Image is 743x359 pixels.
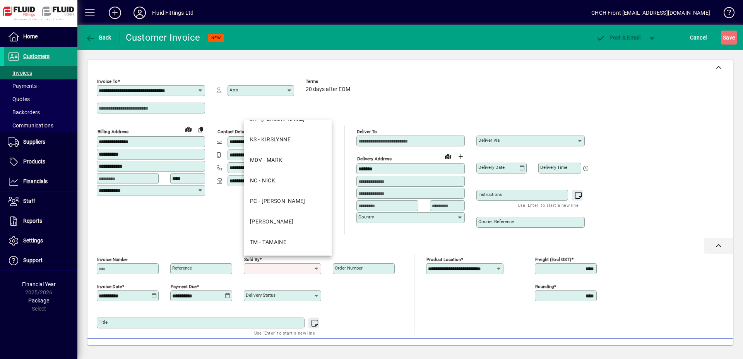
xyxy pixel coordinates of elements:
span: Backorders [8,109,40,115]
a: Settings [4,231,77,251]
span: Cancel [690,31,707,44]
a: Quotes [4,93,77,106]
mat-label: Deliver via [478,137,500,143]
div: Customer Invoice [126,31,200,44]
mat-option: NC - NICK [244,170,332,191]
a: Backorders [4,106,77,119]
a: Invoices [4,66,77,79]
button: Profile [127,6,152,20]
button: Save [721,31,737,45]
mat-option: PC - PAUL [244,191,332,211]
span: 20 days after EOM [306,86,350,93]
mat-label: Deliver To [357,129,377,134]
mat-option: TM - TAMAINE [244,232,332,253]
div: KS - KIRSLYNNE [250,136,291,144]
mat-label: Reference [172,265,192,271]
a: Communications [4,119,77,132]
a: Reports [4,211,77,231]
span: Products [23,158,45,165]
mat-label: Sold by [244,257,259,262]
a: Products [4,152,77,172]
mat-label: Rounding [535,284,554,289]
span: Product History [467,344,507,356]
mat-hint: Use 'Enter' to start a new line [518,201,579,210]
span: Quotes [8,96,30,102]
mat-label: Invoice number [97,257,128,262]
a: Payments [4,79,77,93]
mat-label: Invoice To [97,79,118,84]
button: Product History [464,343,510,357]
mat-hint: Use 'Enter' to start a new line [254,328,315,337]
mat-label: Freight (excl GST) [535,257,571,262]
span: Home [23,33,38,40]
mat-label: Delivery status [246,292,276,298]
span: Product [680,344,712,356]
div: Fluid Fittings Ltd [152,7,193,19]
button: Post & Email [592,31,645,45]
a: View on map [442,150,454,162]
span: S [723,34,726,41]
mat-label: Payment due [171,284,197,289]
span: ave [723,31,735,44]
span: Staff [23,198,35,204]
span: NEW [211,35,221,40]
span: Support [23,257,43,263]
span: Reports [23,218,42,224]
div: TM - TAMAINE [250,238,286,246]
button: Back [84,31,113,45]
span: Customers [23,53,50,59]
div: CHCH Front [EMAIL_ADDRESS][DOMAIN_NAME] [591,7,710,19]
mat-label: Country [358,214,374,220]
button: Cancel [688,31,709,45]
div: MDV - MARK [250,156,282,164]
mat-label: Delivery time [540,165,567,170]
mat-label: Product location [426,257,461,262]
mat-label: Attn [229,87,238,93]
a: Knowledge Base [718,2,733,27]
button: Product [676,343,716,357]
span: Communications [8,122,53,129]
mat-option: MDV - MARK [244,150,332,170]
mat-label: Title [99,319,108,325]
a: Staff [4,192,77,211]
span: Financial Year [22,281,56,287]
div: NC - NICK [250,177,275,185]
span: Settings [23,237,43,244]
button: Add [103,6,127,20]
mat-label: Invoice date [97,284,122,289]
app-page-header-button: Back [77,31,120,45]
mat-label: Delivery date [478,165,505,170]
span: Package [28,297,49,304]
span: P [609,34,613,41]
mat-option: RH - RAY [244,211,332,232]
a: Home [4,27,77,46]
div: PC - [PERSON_NAME] [250,197,305,205]
a: Suppliers [4,132,77,152]
a: View on map [182,123,195,135]
mat-label: Courier Reference [478,219,514,224]
a: Support [4,251,77,270]
button: Copy to Delivery address [195,123,207,136]
span: Payments [8,83,37,89]
span: Invoices [8,70,32,76]
mat-option: KS - KIRSLYNNE [244,129,332,150]
a: Financials [4,172,77,191]
mat-label: Instructions [478,192,502,197]
span: Terms [306,79,352,84]
div: [PERSON_NAME] [250,218,294,226]
span: Back [86,34,111,41]
mat-label: Order number [335,265,363,271]
button: Choose address [454,150,467,163]
span: ost & Email [596,34,641,41]
span: Suppliers [23,139,45,145]
span: Financials [23,178,48,184]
